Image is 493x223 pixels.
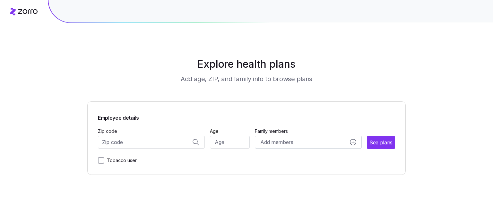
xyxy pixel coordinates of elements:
[260,138,293,146] span: Add members
[98,112,139,122] span: Employee details
[367,136,395,149] button: See plans
[210,136,250,149] input: Age
[255,136,362,149] button: Add membersadd icon
[104,157,137,164] label: Tobacco user
[98,128,117,135] label: Zip code
[181,74,312,83] h3: Add age, ZIP, and family info to browse plans
[210,128,219,135] label: Age
[98,136,205,149] input: Zip code
[369,139,393,147] span: See plans
[255,128,362,134] span: Family members
[350,139,356,145] svg: add icon
[103,56,390,72] h1: Explore health plans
